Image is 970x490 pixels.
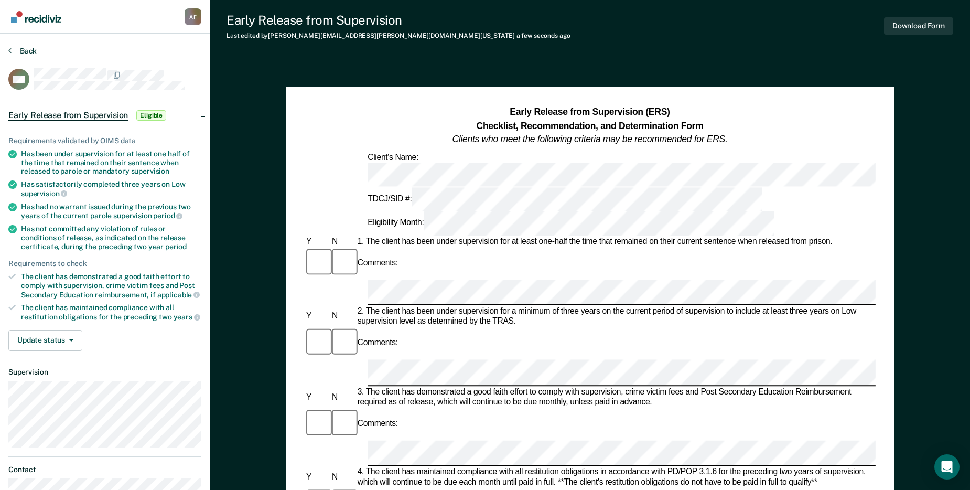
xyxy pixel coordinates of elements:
[8,368,201,377] dt: Supervision
[477,121,704,131] strong: Checklist, Recommendation, and Determination Form
[136,110,166,121] span: Eligible
[884,17,953,35] button: Download Form
[153,211,182,220] span: period
[8,259,201,268] div: Requirements to check
[8,110,128,121] span: Early Release from Supervision
[174,313,200,321] span: years
[21,203,201,220] div: Has had no warrant issued during the previous two years of the current parole supervision
[131,167,169,175] span: supervision
[8,46,37,56] button: Back
[330,237,355,247] div: N
[355,467,876,488] div: 4. The client has maintained compliance with all restitution obligations in accordance with PD/PO...
[330,312,355,322] div: N
[157,291,200,299] span: applicable
[21,189,67,198] span: supervision
[304,312,330,322] div: Y
[355,306,876,327] div: 2. The client has been under supervision for a minimum of three years on the current period of su...
[355,338,400,349] div: Comments:
[8,136,201,145] div: Requirements validated by OIMS data
[8,330,82,351] button: Update status
[21,303,201,321] div: The client has maintained compliance with all restitution obligations for the preceding two
[330,473,355,483] div: N
[304,392,330,402] div: Y
[365,211,775,236] div: Eligibility Month:
[227,32,570,39] div: Last edited by [PERSON_NAME][EMAIL_ADDRESS][PERSON_NAME][DOMAIN_NAME][US_STATE]
[304,237,330,247] div: Y
[21,150,201,176] div: Has been under supervision for at least one half of the time that remained on their sentence when...
[330,392,355,402] div: N
[21,180,201,198] div: Has satisfactorily completed three years on Low
[516,32,570,39] span: a few seconds ago
[934,454,960,480] div: Open Intercom Messenger
[365,187,763,211] div: TDCJ/SID #:
[185,8,201,25] button: Profile dropdown button
[355,237,876,247] div: 1. The client has been under supervision for at least one-half the time that remained on their cu...
[185,8,201,25] div: A F
[452,134,727,145] em: Clients who meet the following criteria may be recommended for ERS.
[510,106,670,117] strong: Early Release from Supervision (ERS)
[355,419,400,429] div: Comments:
[8,465,201,474] dt: Contact
[11,11,61,23] img: Recidiviz
[355,387,876,408] div: 3. The client has demonstrated a good faith effort to comply with supervision, crime victim fees ...
[21,272,201,299] div: The client has demonstrated a good faith effort to comply with supervision, crime victim fees and...
[165,242,187,251] span: period
[355,258,400,269] div: Comments:
[227,13,570,28] div: Early Release from Supervision
[21,225,201,251] div: Has not committed any violation of rules or conditions of release, as indicated on the release ce...
[304,473,330,483] div: Y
